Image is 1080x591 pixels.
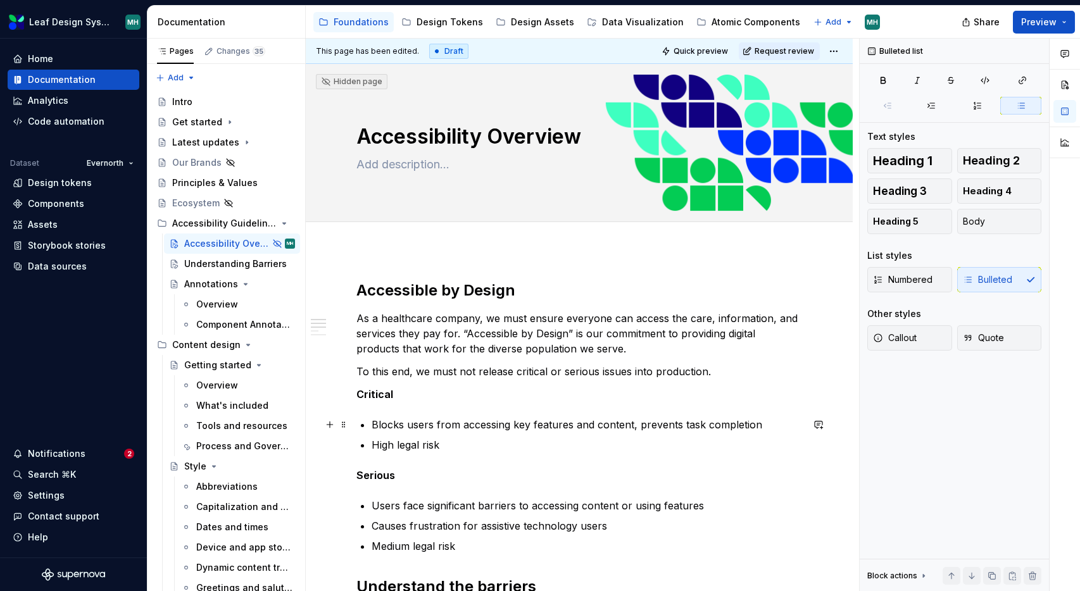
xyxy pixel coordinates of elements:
button: Heading 5 [867,209,952,234]
span: Quick preview [674,46,728,56]
button: Notifications2 [8,444,139,464]
span: Body [963,215,985,228]
div: Ecosystem [172,197,220,209]
div: Contact support [28,510,99,523]
span: Heading 1 [873,154,932,167]
a: Style [164,456,300,476]
div: Getting started [184,359,251,371]
div: MH [867,17,878,27]
div: Intro [172,96,192,108]
div: Page tree [313,9,807,35]
a: Annotations [164,274,300,294]
button: Heading 3 [867,178,952,204]
div: Component Annotations [196,318,292,331]
span: Preview [1021,16,1057,28]
a: What's included [176,395,300,416]
a: Settings [8,485,139,506]
div: Our Brands [172,156,222,169]
button: Quote [957,325,1042,351]
div: Notifications [28,447,85,460]
a: Design tokens [8,173,139,193]
a: Design Tokens [396,12,488,32]
div: Draft [429,44,468,59]
span: This page has been edited. [316,46,419,56]
span: Request review [755,46,814,56]
span: Heading 3 [873,185,927,197]
button: Heading 1 [867,148,952,173]
div: Accessibility Overview [184,237,268,250]
a: Storybook stories [8,235,139,256]
a: Atomic Components [691,12,805,32]
div: Dynamic content treatment [196,561,292,574]
button: Add [810,13,857,31]
button: Search ⌘K [8,464,139,485]
div: Settings [28,489,65,502]
div: Home [28,53,53,65]
span: Add [826,17,841,27]
a: Data sources [8,256,139,277]
span: 2 [124,449,134,459]
a: Our Brands [152,152,300,173]
a: Device and app store language [176,537,300,557]
button: Leaf Design SystemMH [3,8,144,35]
div: Design Assets [511,16,574,28]
a: Overview [176,375,300,395]
div: Components [28,197,84,210]
a: Dates and times [176,517,300,537]
a: Abbreviations [176,476,300,497]
button: Share [955,11,1008,34]
a: Supernova Logo [42,568,105,581]
p: To this end, we must not release critical or serious issues into production. [356,364,802,379]
div: Latest updates [172,136,239,149]
a: Overview [176,294,300,314]
span: Callout [873,332,917,344]
img: 6e787e26-f4c0-4230-8924-624fe4a2d214.png [9,15,24,30]
div: Storybook stories [28,239,106,252]
div: Overview [196,379,238,392]
a: Data Visualization [582,12,689,32]
a: Intro [152,92,300,112]
a: Design Assets [491,12,579,32]
strong: Critical [356,388,393,401]
div: Hidden page [321,77,382,87]
a: Component Annotations [176,314,300,335]
div: Design tokens [28,177,92,189]
button: Heading 2 [957,148,1042,173]
span: Heading 5 [873,215,919,228]
span: Evernorth [87,158,123,168]
button: Request review [739,42,820,60]
button: Quick preview [658,42,734,60]
div: Dataset [10,158,39,168]
a: Process and Governance [176,436,300,456]
div: Other styles [867,308,921,320]
span: Share [974,16,1000,28]
div: Device and app store language [196,541,292,554]
div: List styles [867,249,912,262]
div: Annotations [184,278,238,290]
div: Leaf Design System [29,16,110,28]
div: Block actions [867,571,917,581]
div: Assets [28,218,58,231]
button: Preview [1013,11,1075,34]
p: Medium legal risk [372,538,802,554]
div: Principles & Values [172,177,258,189]
a: Dynamic content treatment [176,557,300,578]
a: Tools and resources [176,416,300,436]
div: Abbreviations [196,480,258,493]
div: Analytics [28,94,68,107]
div: Accessibility Guidelines [152,213,300,233]
div: Overview [196,298,238,311]
div: MH [287,237,293,250]
a: Latest updates [152,132,300,152]
div: Pages [157,46,194,56]
div: Block actions [867,567,929,585]
a: Accessibility OverviewMH [164,233,300,254]
a: Get started [152,112,300,132]
div: What's included [196,399,268,412]
div: Capitalization and casing [196,501,292,513]
p: As a healthcare company, we must ensure everyone can access the care, information, and services t... [356,311,802,356]
div: Search ⌘K [28,468,76,481]
button: Callout [867,325,952,351]
span: Heading 2 [963,154,1020,167]
span: Add [168,73,184,83]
